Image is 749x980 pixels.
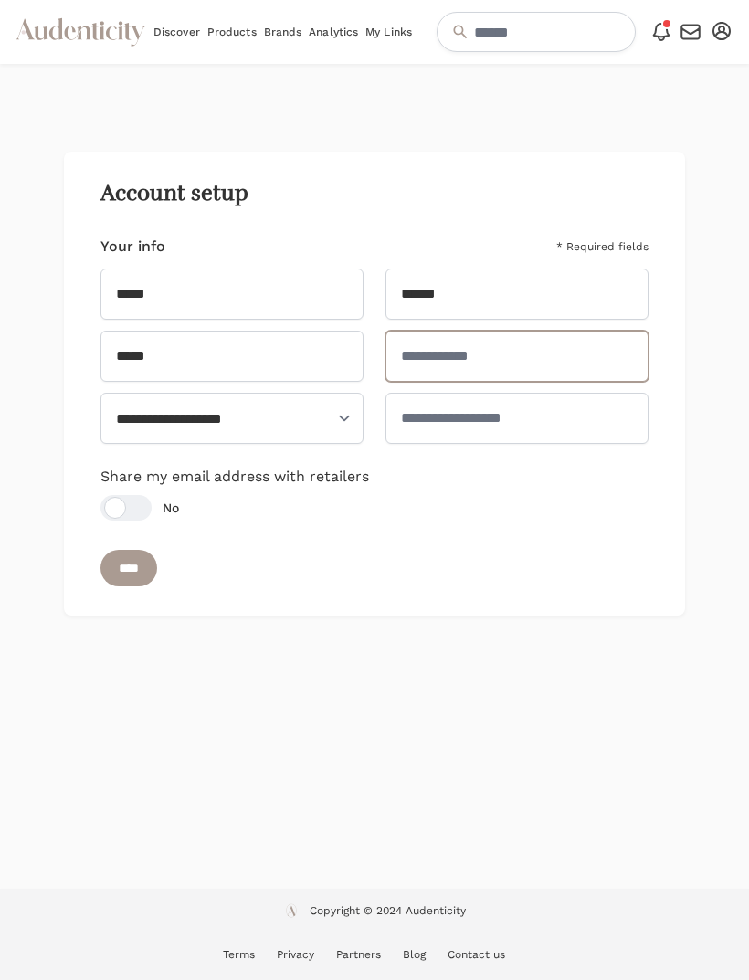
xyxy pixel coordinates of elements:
div: Share my email address with retailers [100,466,649,521]
a: Terms [223,948,255,961]
span: No [163,499,179,517]
a: Blog [403,948,426,961]
p: Copyright © 2024 Audenticity [310,903,466,918]
a: Privacy [277,948,314,961]
a: Partners [336,948,381,961]
span: * Required fields [556,239,649,254]
h4: Your info [100,236,165,258]
a: Contact us [448,948,505,961]
h2: Account setup [100,181,649,206]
